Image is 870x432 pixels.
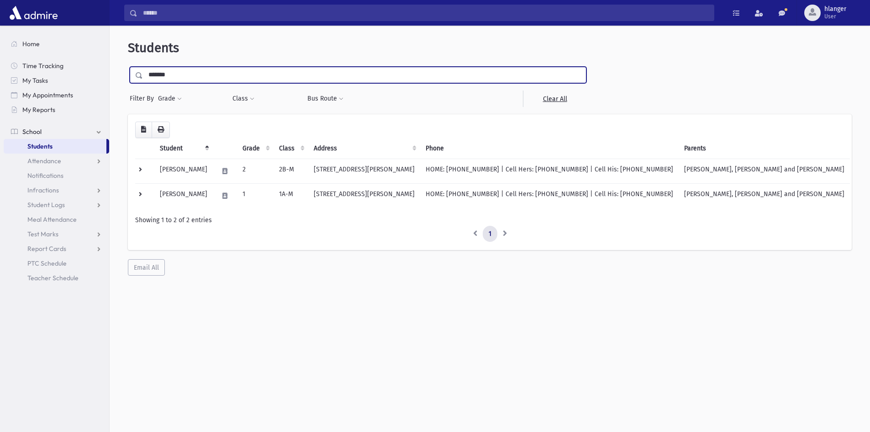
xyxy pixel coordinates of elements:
td: HOME: [PHONE_NUMBER] | Cell Hers: [PHONE_NUMBER] | Cell His: [PHONE_NUMBER] [420,159,679,183]
span: My Reports [22,106,55,114]
td: 2 [237,159,274,183]
span: Students [128,40,179,55]
th: Address: activate to sort column ascending [308,138,420,159]
button: Grade [158,91,182,107]
a: 1 [483,226,497,242]
span: User [824,13,846,20]
td: 2B-M [274,159,308,183]
td: 1A-M [274,183,308,208]
button: Class [232,91,255,107]
a: Time Tracking [4,59,109,73]
td: [PERSON_NAME], [PERSON_NAME] and [PERSON_NAME] [679,183,850,208]
span: My Tasks [22,76,48,85]
a: Teacher Schedule [4,271,109,285]
a: PTC Schedule [4,256,109,271]
td: [PERSON_NAME], [PERSON_NAME] and [PERSON_NAME] [679,159,850,183]
td: 1 [237,183,274,208]
th: Parents [679,138,850,159]
span: hlanger [824,5,846,13]
span: Time Tracking [22,62,63,70]
td: [PERSON_NAME] [154,159,213,183]
span: Students [27,142,53,150]
td: [STREET_ADDRESS][PERSON_NAME] [308,159,420,183]
a: My Reports [4,102,109,117]
a: Notifications [4,168,109,183]
td: [STREET_ADDRESS][PERSON_NAME] [308,183,420,208]
td: [PERSON_NAME] [154,183,213,208]
span: PTC Schedule [27,259,67,267]
button: Email All [128,259,165,276]
span: Student Logs [27,201,65,209]
a: My Appointments [4,88,109,102]
span: Meal Attendance [27,215,77,224]
span: Infractions [27,186,59,194]
span: My Appointments [22,91,73,99]
span: Filter By [130,94,158,103]
input: Search [137,5,714,21]
div: Showing 1 to 2 of 2 entries [135,215,844,225]
span: Report Cards [27,245,66,253]
a: Report Cards [4,241,109,256]
th: Class: activate to sort column ascending [274,138,308,159]
th: Grade: activate to sort column ascending [237,138,274,159]
a: Test Marks [4,227,109,241]
td: HOME: [PHONE_NUMBER] | Cell Hers: [PHONE_NUMBER] | Cell His: [PHONE_NUMBER] [420,183,679,208]
span: School [22,128,42,136]
a: Student Logs [4,197,109,212]
span: Notifications [27,171,63,180]
th: Student: activate to sort column descending [154,138,213,159]
a: Meal Attendance [4,212,109,227]
a: Clear All [523,91,586,107]
a: My Tasks [4,73,109,88]
a: School [4,124,109,139]
a: Students [4,139,106,154]
span: Test Marks [27,230,58,238]
a: Infractions [4,183,109,197]
th: Phone [420,138,679,159]
button: Bus Route [307,91,344,107]
button: CSV [135,122,152,138]
a: Attendance [4,154,109,168]
span: Home [22,40,40,48]
a: Home [4,37,109,51]
span: Teacher Schedule [27,274,79,282]
img: AdmirePro [7,4,60,22]
span: Attendance [27,157,61,165]
button: Print [152,122,170,138]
